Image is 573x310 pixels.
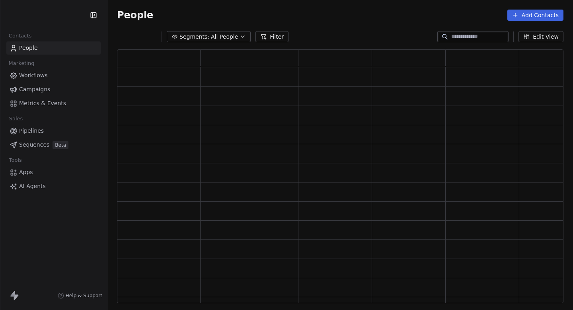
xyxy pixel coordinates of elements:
a: Workflows [6,69,101,82]
button: Edit View [518,31,563,42]
a: Help & Support [58,292,102,299]
a: SequencesBeta [6,138,101,151]
a: Apps [6,166,101,179]
span: Sales [6,113,26,125]
a: Metrics & Events [6,97,101,110]
span: Help & Support [66,292,102,299]
a: AI Agents [6,180,101,193]
span: Campaigns [19,85,50,94]
a: Campaigns [6,83,101,96]
span: Apps [19,168,33,177]
span: Marketing [5,57,38,69]
span: AI Agents [19,182,46,190]
a: People [6,41,101,55]
span: Pipelines [19,127,44,135]
button: Filter [255,31,288,42]
span: Workflows [19,71,48,80]
a: Pipelines [6,124,101,137]
span: Contacts [5,30,35,42]
span: Tools [6,154,25,166]
span: All People [211,33,238,41]
button: Add Contacts [507,10,563,21]
span: People [117,9,153,21]
span: People [19,44,38,52]
span: Segments: [179,33,209,41]
span: Sequences [19,141,49,149]
span: Metrics & Events [19,99,66,108]
span: Beta [53,141,68,149]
